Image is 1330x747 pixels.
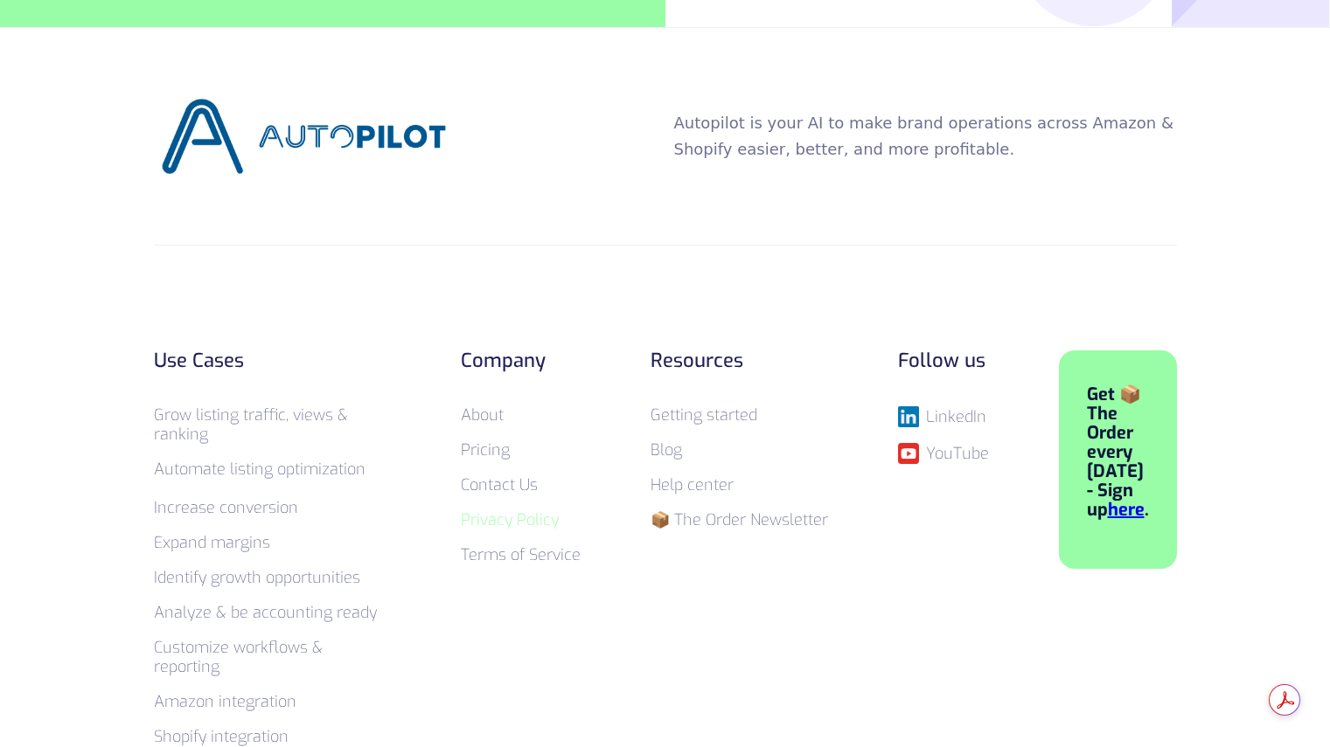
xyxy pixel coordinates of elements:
[461,544,581,565] a: Terms of Service
[926,408,986,425] div: LinkedIn
[154,350,391,371] div: Use Cases
[651,474,734,495] a: Help center
[154,405,348,445] a: Grow listing traffic, views & ranking
[154,691,296,712] a: Amazon integration
[461,474,538,495] a: Contact Us
[154,726,289,747] a: Shopify integration
[154,459,366,480] a: Automate listing optimization‍‍
[461,509,559,530] a: Privacy Policy
[154,602,377,623] a: Analyze & be accounting ready
[674,110,1177,163] p: Autopilot is your AI to make brand operations across Amazon & Shopify easier, better, and more pr...
[651,350,828,371] div: Resources
[651,509,828,530] a: 📦 The Order Newsletter
[651,439,682,460] a: Blog
[1087,385,1149,520] div: Get 📦 The Order every [DATE] - Sign up .
[926,445,989,462] div: YouTube
[1108,498,1145,522] a: here
[651,405,757,425] a: Getting started
[461,350,581,371] div: Company
[461,405,504,425] a: About
[898,443,989,464] a: YouTube
[154,532,270,553] a: Expand margins
[154,497,298,518] a: Increase conversion
[898,406,989,427] a: LinkedIn
[461,439,510,460] a: Pricing
[154,637,323,677] a: Customize workflows & reporting
[898,350,989,371] div: Follow us
[154,567,360,588] a: Identify growth opportunities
